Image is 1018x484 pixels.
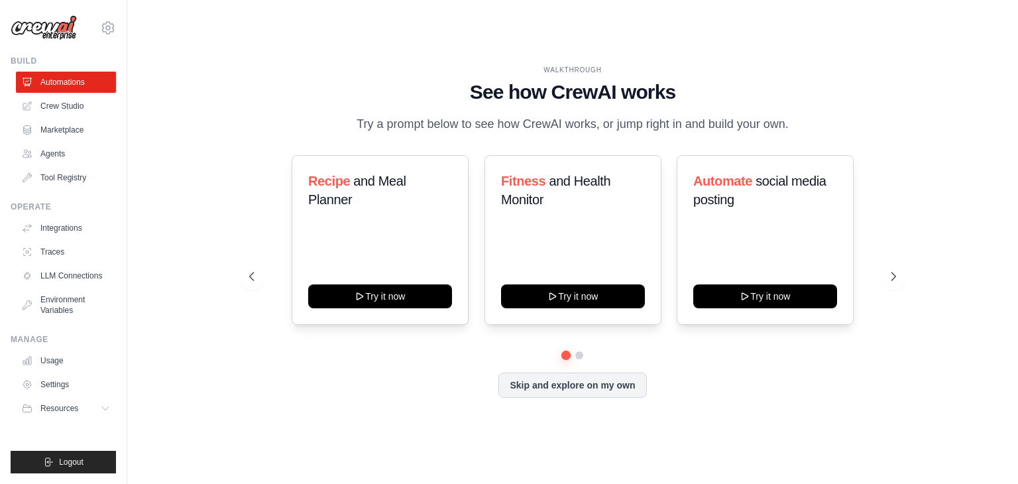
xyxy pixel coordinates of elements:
a: Usage [16,350,116,371]
button: Logout [11,451,116,473]
a: Agents [16,143,116,164]
div: Build [11,56,116,66]
a: Environment Variables [16,289,116,321]
button: Resources [16,398,116,419]
span: social media posting [693,174,826,207]
span: Fitness [501,174,545,188]
a: Tool Registry [16,167,116,188]
span: Recipe [308,174,350,188]
a: Crew Studio [16,95,116,117]
a: Settings [16,374,116,395]
div: Manage [11,334,116,345]
a: Traces [16,241,116,263]
span: and Health Monitor [501,174,610,207]
a: Integrations [16,217,116,239]
div: Operate [11,202,116,212]
button: Try it now [693,284,837,308]
a: Marketplace [16,119,116,141]
p: Try a prompt below to see how CrewAI works, or jump right in and build your own. [350,115,795,134]
h1: See how CrewAI works [249,80,896,104]
span: Automate [693,174,752,188]
button: Try it now [501,284,645,308]
a: LLM Connections [16,265,116,286]
a: Automations [16,72,116,93]
span: Resources [40,403,78,414]
div: WALKTHROUGH [249,65,896,75]
button: Skip and explore on my own [498,373,646,398]
button: Try it now [308,284,452,308]
span: and Meal Planner [308,174,406,207]
span: Logout [59,457,84,467]
img: Logo [11,15,77,40]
